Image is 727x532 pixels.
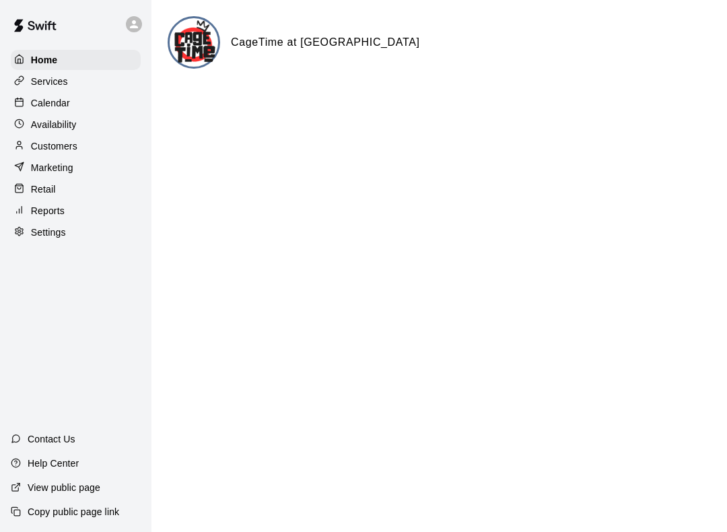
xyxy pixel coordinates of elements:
p: Marketing [31,161,73,174]
a: Customers [11,136,141,156]
a: Marketing [11,158,141,178]
a: Services [11,71,141,92]
a: Settings [11,222,141,242]
a: Home [11,50,141,70]
p: Retail [31,182,56,196]
p: Home [31,53,58,67]
p: Copy public page link [28,505,119,519]
a: Availability [11,114,141,135]
p: Services [31,75,68,88]
a: Retail [11,179,141,199]
p: Reports [31,204,65,218]
a: Calendar [11,93,141,113]
a: Reports [11,201,141,221]
p: View public page [28,481,100,494]
h6: CageTime at [GEOGRAPHIC_DATA] [231,34,420,51]
p: Availability [31,118,77,131]
p: Settings [31,226,66,239]
p: Customers [31,139,77,153]
p: Help Center [28,457,79,470]
img: CageTime at mTrade Park logo [170,18,220,69]
p: Calendar [31,96,70,110]
p: Contact Us [28,432,75,446]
